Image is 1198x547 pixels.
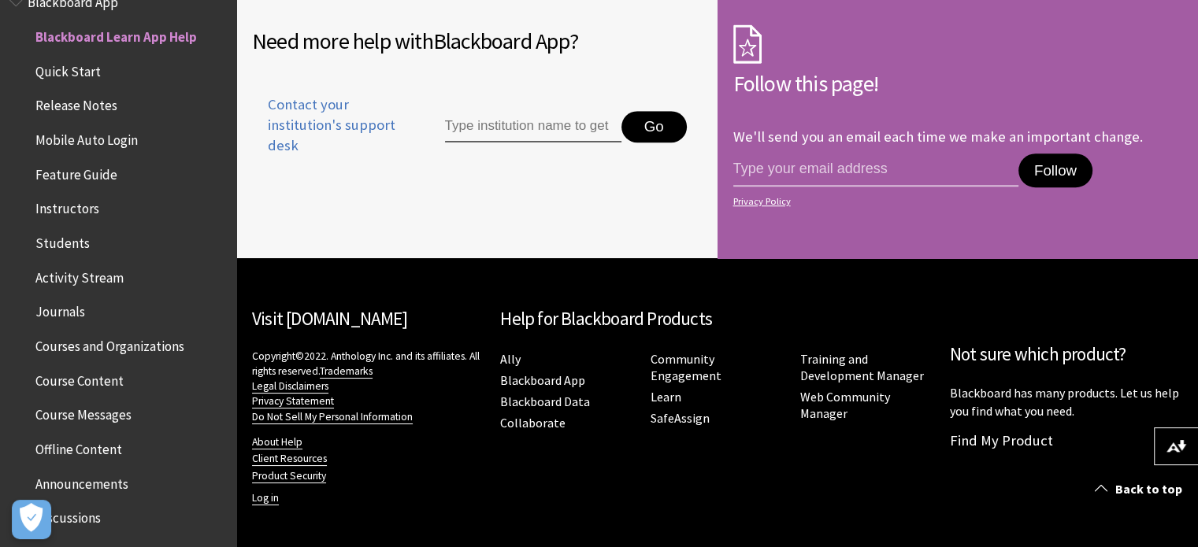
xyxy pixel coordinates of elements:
[35,368,124,389] span: Course Content
[800,351,924,384] a: Training and Development Manager
[500,351,521,368] a: Ally
[650,410,709,427] a: SafeAssign
[800,389,890,422] a: Web Community Manager
[252,94,409,157] span: Contact your institution's support desk
[35,299,85,320] span: Journals
[733,24,762,64] img: Subscription Icon
[252,94,409,176] a: Contact your institution's support desk
[733,128,1143,146] p: We'll send you an email each time we make an important change.
[252,379,328,394] a: Legal Disclaimers
[950,431,1053,449] a: Find My Product
[35,436,122,457] span: Offline Content
[733,196,1178,207] a: Privacy Policy
[35,93,117,114] span: Release Notes
[500,305,934,333] h2: Help for Blackboard Products
[733,153,1018,187] input: email address
[252,24,702,57] h2: Need more help with ?
[500,372,585,389] a: Blackboard App
[12,500,51,539] button: Open Preferences
[252,394,334,408] a: Privacy Statement
[500,394,590,410] a: Blackboard Data
[621,111,687,142] button: Go
[500,415,566,431] a: Collaborate
[35,504,101,526] span: Discussions
[35,471,128,492] span: Announcements
[252,307,407,330] a: Visit [DOMAIN_NAME]
[650,389,681,405] a: Learn
[445,111,621,142] input: Type institution name to get support
[35,264,124,286] span: Activity Stream
[320,364,373,379] a: Trademarks
[650,351,721,384] a: Community Engagement
[35,24,197,45] span: Blackboard Learn App Help
[252,469,326,483] a: Product Security
[35,333,184,354] span: Courses and Organizations
[35,402,132,423] span: Course Messages
[1018,153,1092,188] button: Follow
[35,196,99,217] span: Instructors
[35,230,90,251] span: Students
[1083,475,1198,504] a: Back to top
[433,27,569,55] span: Blackboard App
[252,435,302,449] a: About Help
[733,67,1183,100] h2: Follow this page!
[252,452,327,466] a: Client Resources
[35,161,117,183] span: Feature Guide
[950,384,1182,419] p: Blackboard has many products. Let us help you find what you need.
[252,491,279,505] a: Log in
[252,410,413,424] a: Do Not Sell My Personal Information
[35,127,138,148] span: Mobile Auto Login
[35,58,101,79] span: Quick Start
[252,349,484,423] p: Copyright©2022. Anthology Inc. and its affiliates. All rights reserved.
[950,341,1182,368] h2: Not sure which product?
